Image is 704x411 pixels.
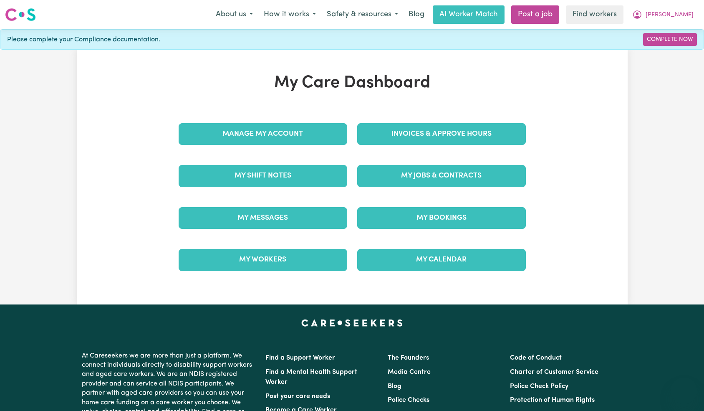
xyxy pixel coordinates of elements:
a: Protection of Human Rights [510,397,595,403]
h1: My Care Dashboard [174,73,531,93]
a: Complete Now [643,33,697,46]
button: About us [210,6,258,23]
a: My Shift Notes [179,165,347,187]
a: Find workers [566,5,623,24]
a: Blog [388,383,401,390]
a: Manage My Account [179,123,347,145]
a: AI Worker Match [433,5,505,24]
button: Safety & resources [321,6,404,23]
a: My Messages [179,207,347,229]
a: My Workers [179,249,347,271]
img: Careseekers logo [5,7,36,22]
a: Find a Support Worker [265,355,335,361]
span: [PERSON_NAME] [646,10,694,20]
a: Post a job [511,5,559,24]
span: Please complete your Compliance documentation. [7,35,160,45]
a: Careseekers logo [5,5,36,24]
button: How it works [258,6,321,23]
a: The Founders [388,355,429,361]
a: Code of Conduct [510,355,562,361]
iframe: Button to launch messaging window [671,378,697,404]
a: Media Centre [388,369,431,375]
a: Charter of Customer Service [510,369,598,375]
a: My Calendar [357,249,526,271]
a: Blog [404,5,429,24]
a: My Jobs & Contracts [357,165,526,187]
a: Police Checks [388,397,429,403]
a: Invoices & Approve Hours [357,123,526,145]
a: Post your care needs [265,393,330,400]
a: Careseekers home page [301,320,403,326]
a: Police Check Policy [510,383,568,390]
button: My Account [627,6,699,23]
a: My Bookings [357,207,526,229]
a: Find a Mental Health Support Worker [265,369,357,386]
